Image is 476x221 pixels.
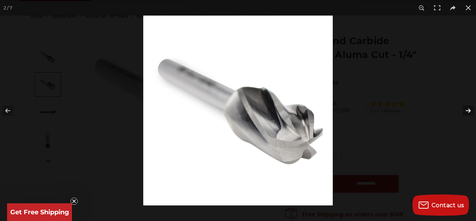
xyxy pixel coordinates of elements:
span: Contact us [432,202,464,209]
img: SC-5NF-aluma-cut-tungsten-carbide-bur__67811.1680561536.jpg [143,16,333,205]
span: Get Free Shipping [10,208,69,216]
button: Contact us [412,194,469,216]
div: Get Free ShippingClose teaser [7,203,72,221]
button: Close teaser [71,198,78,205]
button: Next (arrow right) [451,93,476,128]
